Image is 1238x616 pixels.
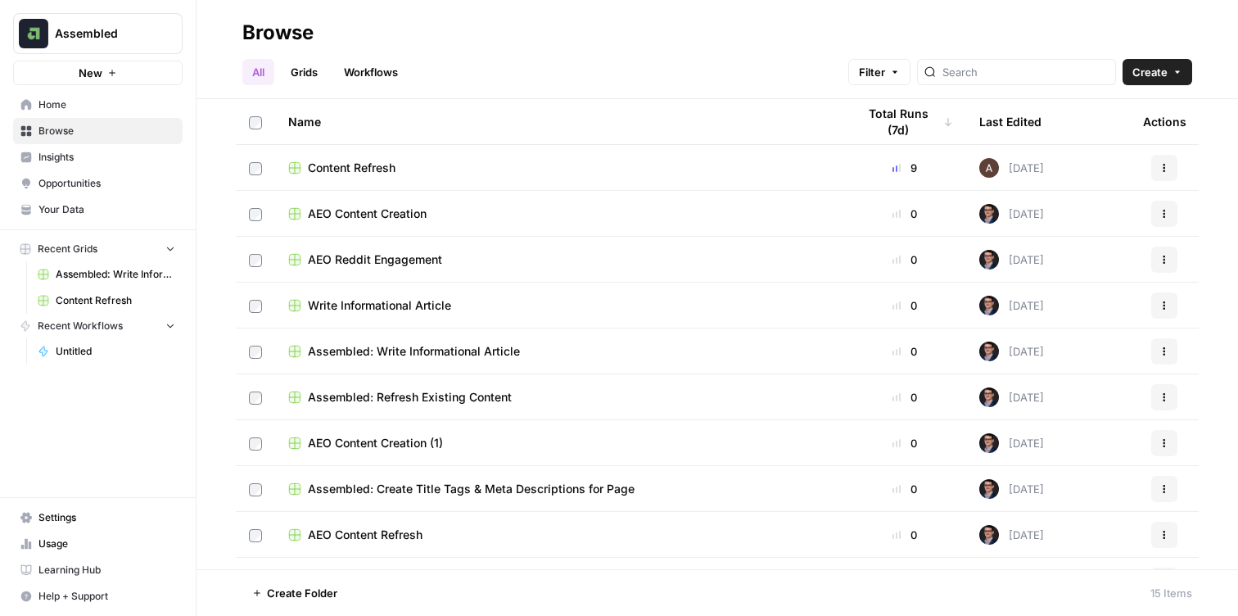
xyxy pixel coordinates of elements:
span: AEO Reddit Engagement [308,251,442,268]
div: 0 [856,481,953,497]
input: Search [942,64,1109,80]
div: Name [288,99,830,144]
span: AEO Content Refresh [308,527,422,543]
a: AEO Content Creation (1) [288,435,830,451]
span: Recent Workflows [38,319,123,333]
a: Assembled: Write Informational Article [288,343,830,360]
div: 0 [856,527,953,543]
button: Workspace: Assembled [13,13,183,54]
span: Content Refresh [56,293,175,308]
div: [DATE] [979,250,1044,269]
button: Recent Workflows [13,314,183,338]
span: Create Folder [267,585,337,601]
img: ldmwv53b2lcy2toudj0k1c5n5o6j [979,433,999,453]
span: AEO Content Creation (1) [308,435,443,451]
div: Actions [1143,99,1186,144]
div: 0 [856,435,953,451]
button: Help + Support [13,583,183,609]
div: [DATE] [979,479,1044,499]
span: Create [1132,64,1168,80]
img: ldmwv53b2lcy2toudj0k1c5n5o6j [979,342,999,361]
div: 15 Items [1150,585,1192,601]
button: Create Folder [242,580,347,606]
a: Opportunities [13,170,183,197]
a: AEO Reddit Engagement [288,251,830,268]
span: Usage [38,537,175,551]
a: Settings [13,505,183,531]
span: Assembled [55,25,154,42]
div: 9 [856,160,953,176]
div: [DATE] [979,342,1044,361]
div: 0 [856,206,953,222]
div: Last Edited [979,99,1041,144]
div: [DATE] [979,204,1044,224]
img: Assembled Logo [19,19,48,48]
span: Settings [38,510,175,525]
a: All [242,59,274,85]
a: Untitled [30,338,183,365]
a: Learning Hub [13,557,183,583]
a: Usage [13,531,183,557]
a: Assembled: Write Informational Article [30,261,183,288]
span: Content Refresh [308,160,395,176]
a: Home [13,92,183,118]
span: Browse [38,124,175,138]
span: Your Data [38,202,175,217]
span: Untitled [56,344,175,359]
button: New [13,61,183,85]
span: AEO Content Creation [308,206,427,222]
span: Opportunities [38,176,175,191]
img: ldmwv53b2lcy2toudj0k1c5n5o6j [979,387,999,407]
span: Home [38,97,175,112]
div: [DATE] [979,296,1044,315]
img: ldmwv53b2lcy2toudj0k1c5n5o6j [979,525,999,545]
img: ldmwv53b2lcy2toudj0k1c5n5o6j [979,204,999,224]
a: Your Data [13,197,183,223]
a: Grids [281,59,328,85]
span: Assembled: Write Informational Article [308,343,520,360]
div: 0 [856,389,953,405]
span: Filter [859,64,885,80]
button: Recent Grids [13,237,183,261]
div: 0 [856,343,953,360]
div: 0 [856,251,953,268]
div: [DATE] [979,525,1044,545]
img: wtbmvrjo3qvncyiyitl6zoukl9gz [979,158,999,178]
a: Browse [13,118,183,144]
a: AEO Content Creation [288,206,830,222]
span: Assembled: Write Informational Article [56,267,175,282]
button: Filter [848,59,910,85]
span: Learning Hub [38,563,175,577]
div: Browse [242,20,314,46]
span: Assembled: Refresh Existing Content [308,389,512,405]
span: Write Informational Article [308,297,451,314]
div: [DATE] [979,158,1044,178]
a: Content Refresh [30,288,183,314]
div: 0 [856,297,953,314]
span: New [79,65,102,81]
button: Create [1123,59,1192,85]
span: Help + Support [38,589,175,604]
a: Workflows [334,59,408,85]
a: Insights [13,144,183,170]
img: ldmwv53b2lcy2toudj0k1c5n5o6j [979,296,999,315]
span: Recent Grids [38,242,97,256]
div: Total Runs (7d) [856,99,953,144]
div: [DATE] [979,433,1044,453]
a: Assembled: Refresh Existing Content [288,389,830,405]
img: ldmwv53b2lcy2toudj0k1c5n5o6j [979,250,999,269]
span: Assembled: Create Title Tags & Meta Descriptions for Page [308,481,635,497]
a: Content Refresh [288,160,830,176]
span: Insights [38,150,175,165]
img: ldmwv53b2lcy2toudj0k1c5n5o6j [979,479,999,499]
a: Assembled: Create Title Tags & Meta Descriptions for Page [288,481,830,497]
a: Write Informational Article [288,297,830,314]
div: [DATE] [979,387,1044,407]
a: AEO Content Refresh [288,527,830,543]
